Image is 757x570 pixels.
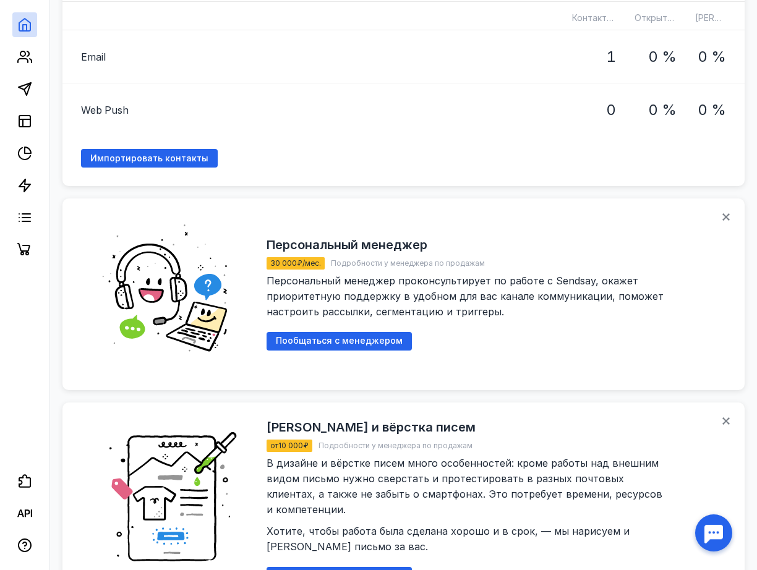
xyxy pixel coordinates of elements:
[276,336,403,346] span: Пообщаться с менеджером
[81,49,106,64] span: Email
[81,103,129,117] span: Web Push
[93,217,248,372] img: ab5e35b0dfeb9adb93b00a895b99bff1.png
[606,102,616,118] h1: 0
[270,441,309,450] span: от 10 000 ₽
[331,258,485,268] span: Подробности у менеджера по продажам
[81,149,218,168] a: Импортировать контакты
[267,332,412,351] button: Пообщаться с менеджером
[267,420,476,435] h2: [PERSON_NAME] и вёрстка писем
[267,457,669,553] span: В дизайне и вёрстке писем много особенностей: кроме работы над внешним видом письмо нужно сверста...
[90,153,208,164] span: Импортировать контакты
[648,49,677,65] h1: 0 %
[267,274,667,318] span: Персональный менеджер проконсультирует по работе c Sendsay, окажет приоритетную поддержку в удобн...
[267,237,427,252] h2: Персональный менеджер
[572,12,617,23] span: Контактов
[319,441,473,450] span: Подробности у менеджера по продажам
[270,258,321,268] span: 30 000 ₽/мес.
[635,12,677,23] span: Открытий
[648,102,677,118] h1: 0 %
[606,49,616,65] h1: 1
[698,49,726,65] h1: 0 %
[698,102,726,118] h1: 0 %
